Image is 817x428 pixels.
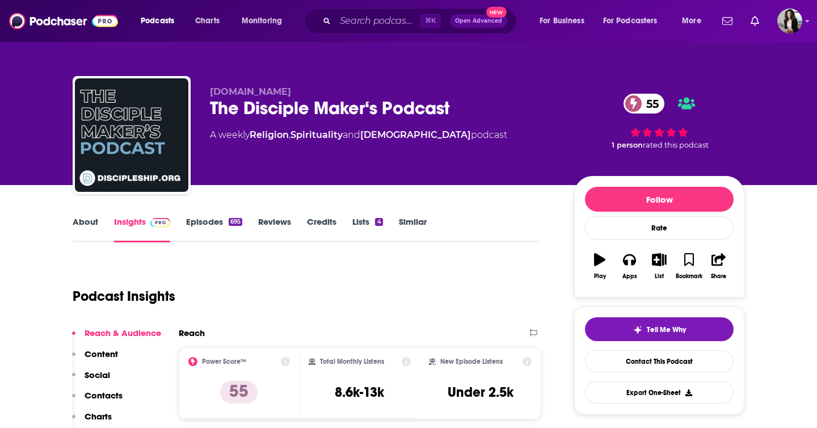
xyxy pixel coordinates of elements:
button: Reach & Audience [72,328,161,349]
a: Spirituality [290,129,343,140]
span: [DOMAIN_NAME] [210,86,291,97]
div: Search podcasts, credits, & more... [315,8,528,34]
a: Similar [399,216,427,242]
div: 4 [375,218,382,226]
img: The Disciple Maker‘s Podcast [75,78,188,192]
a: Credits [307,216,336,242]
span: New [486,7,507,18]
h2: Power Score™ [202,358,246,366]
a: [DEMOGRAPHIC_DATA] [360,129,471,140]
h3: 8.6k-13k [335,384,384,401]
button: List [645,246,674,287]
div: Apps [622,273,637,280]
div: Share [711,273,726,280]
button: Apps [614,246,644,287]
a: About [73,216,98,242]
span: , [289,129,290,140]
a: 55 [624,94,664,114]
span: Logged in as ElizabethCole [777,9,802,33]
img: Podchaser Pro [150,218,170,227]
button: open menu [234,12,297,30]
button: Follow [585,187,734,212]
button: Content [72,349,118,370]
p: Social [85,370,110,380]
button: Social [72,370,110,391]
span: For Business [540,13,584,29]
h2: Reach [179,328,205,338]
div: A weekly podcast [210,128,507,142]
span: 1 person [612,141,643,149]
a: Episodes695 [186,216,242,242]
input: Search podcasts, credits, & more... [335,12,420,30]
p: Charts [85,411,112,422]
h1: Podcast Insights [73,288,175,305]
button: open menu [674,12,715,30]
a: Show notifications dropdown [718,11,737,31]
a: Show notifications dropdown [746,11,764,31]
span: and [343,129,360,140]
span: Tell Me Why [647,325,686,334]
span: More [682,13,701,29]
button: open menu [596,12,674,30]
p: Contacts [85,390,123,401]
button: Contacts [72,390,123,411]
h2: New Episode Listens [440,358,503,366]
button: open menu [133,12,189,30]
h2: Total Monthly Listens [320,358,384,366]
p: Content [85,349,118,359]
img: Podchaser - Follow, Share and Rate Podcasts [9,10,118,32]
div: 55 1 personrated this podcast [574,86,744,157]
div: Play [594,273,606,280]
div: List [655,273,664,280]
a: Charts [188,12,226,30]
button: Open AdvancedNew [450,14,507,28]
button: open menu [532,12,599,30]
button: Bookmark [674,246,704,287]
a: Reviews [258,216,291,242]
button: Export One-Sheet [585,381,734,404]
span: Monitoring [242,13,282,29]
img: tell me why sparkle [633,325,642,334]
span: 55 [635,94,664,114]
span: For Podcasters [603,13,658,29]
div: Rate [585,216,734,240]
button: Play [585,246,614,287]
span: Charts [195,13,220,29]
button: Share [704,246,734,287]
a: Religion [250,129,289,140]
img: User Profile [777,9,802,33]
span: Open Advanced [455,18,502,24]
p: 55 [220,381,258,404]
p: Reach & Audience [85,328,161,338]
button: Show profile menu [777,9,802,33]
span: ⌘ K [420,14,441,28]
button: tell me why sparkleTell Me Why [585,317,734,341]
h3: Under 2.5k [448,384,513,401]
a: Lists4 [352,216,382,242]
span: Podcasts [141,13,174,29]
a: Contact This Podcast [585,350,734,372]
div: 695 [229,218,242,226]
span: rated this podcast [643,141,709,149]
a: InsightsPodchaser Pro [114,216,170,242]
div: Bookmark [676,273,702,280]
